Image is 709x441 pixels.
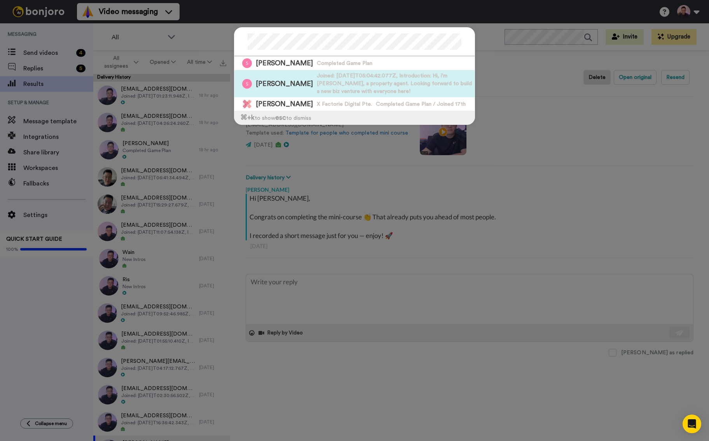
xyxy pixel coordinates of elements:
span: Joined: [DATE]T05:04:42.077Z, Introduction: Hi, i'm [PERSON_NAME], a property agent. Looking forw... [317,72,475,95]
div: Open Intercom Messenger [683,415,701,433]
span: Completed Game Plan / Joined 17th [376,100,466,108]
a: Image of Stanley Lee[PERSON_NAME]Joined: [DATE]T05:04:42.077Z, Introduction: Hi, i'm [PERSON_NAME... [234,70,475,97]
div: to show to dismiss [234,111,475,124]
a: Image of Stanley Chan[PERSON_NAME]X Factorie Digital Pte.Completed Game Plan / Joined 17th [234,97,475,111]
a: Image of Stanley Lee[PERSON_NAME]Completed Game Plan [234,56,475,70]
img: Image of Stanley Lee [242,79,252,89]
span: [PERSON_NAME] [256,99,313,109]
img: Image of Stanley Chan [242,99,252,109]
span: esc [275,114,286,121]
span: X Factorie Digital Pte. [317,100,372,108]
span: ⌘ +k [240,114,255,121]
span: Completed Game Plan [317,59,372,67]
span: [PERSON_NAME] [256,58,313,68]
span: [PERSON_NAME] [256,79,313,89]
img: Image of Stanley Lee [242,58,252,68]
